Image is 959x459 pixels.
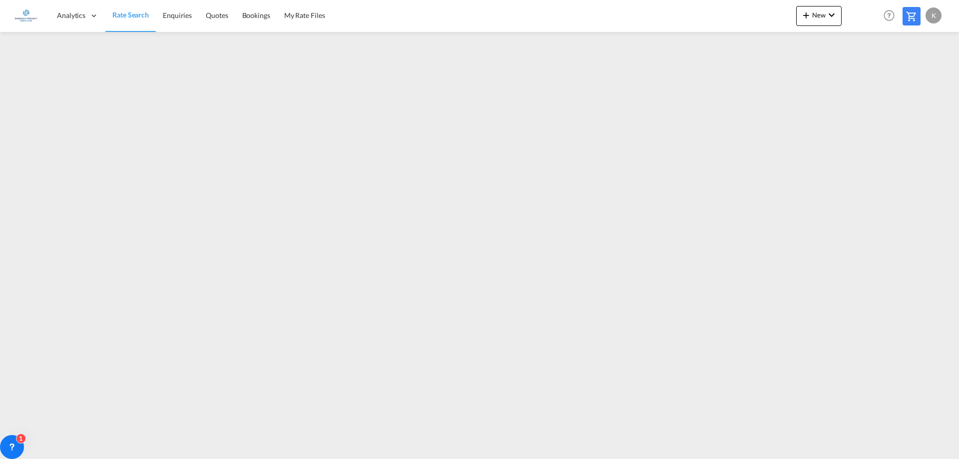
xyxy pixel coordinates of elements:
[800,9,812,21] md-icon: icon-plus 400-fg
[206,11,228,19] span: Quotes
[163,11,192,19] span: Enquiries
[926,7,942,23] div: K
[796,6,842,26] button: icon-plus 400-fgNewicon-chevron-down
[242,11,270,19] span: Bookings
[284,11,325,19] span: My Rate Files
[881,7,898,24] span: Help
[112,10,149,19] span: Rate Search
[57,10,85,20] span: Analytics
[826,9,838,21] md-icon: icon-chevron-down
[15,4,37,27] img: e1326340b7c511ef854e8d6a806141ad.jpg
[800,11,838,19] span: New
[881,7,903,25] div: Help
